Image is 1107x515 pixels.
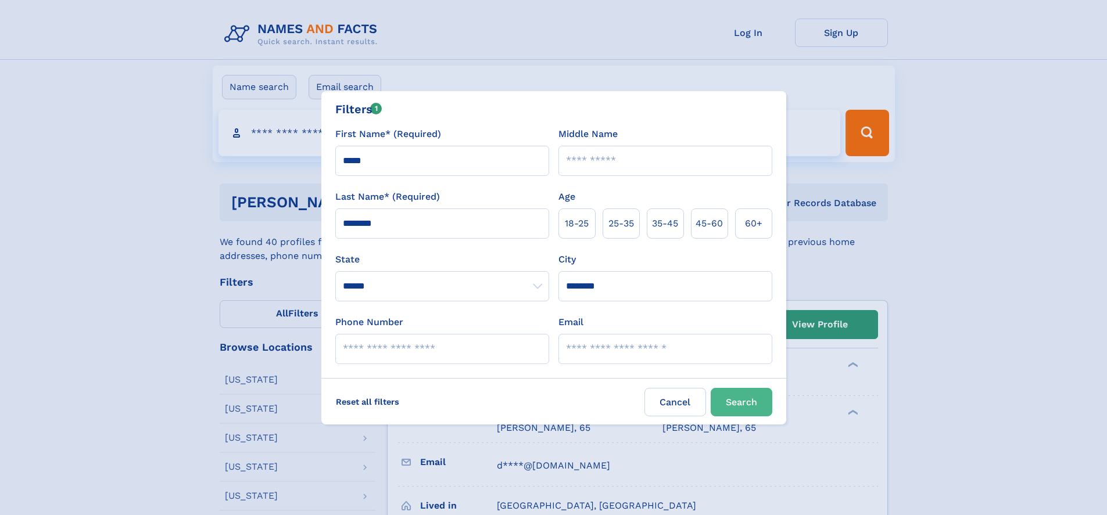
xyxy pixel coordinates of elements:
label: Phone Number [335,315,403,329]
span: 35‑45 [652,217,678,231]
label: Email [558,315,583,329]
label: First Name* (Required) [335,127,441,141]
label: Last Name* (Required) [335,190,440,204]
label: Cancel [644,388,706,416]
label: Age [558,190,575,204]
span: 45‑60 [696,217,723,231]
label: State [335,253,549,266]
span: 25‑35 [608,217,634,231]
label: Reset all filters [328,388,407,416]
label: Middle Name [558,127,618,141]
label: City [558,253,576,266]
span: 60+ [745,217,762,231]
button: Search [711,388,772,416]
span: 18‑25 [565,217,589,231]
div: Filters [335,100,382,118]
